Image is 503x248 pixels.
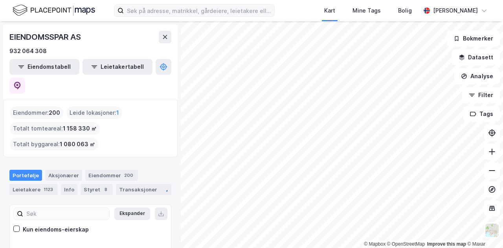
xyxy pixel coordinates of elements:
input: Søk på adresse, matrikkel, gårdeiere, leietakere eller personer [124,5,274,17]
div: 200 [123,171,135,179]
div: Info [61,184,77,195]
button: Analyse [454,68,500,84]
div: Aksjonærer [45,170,82,181]
div: Totalt byggareal : [10,138,98,151]
span: 200 [49,108,60,118]
div: Bolig [398,6,412,15]
div: 8 [102,186,110,193]
div: Mine Tags [352,6,381,15]
button: Ekspander [114,208,150,220]
div: Kun eiendoms-eierskap [23,225,89,234]
a: Mapbox [364,241,386,247]
div: Styret [81,184,113,195]
div: Leide lokasjoner : [66,107,122,119]
div: Kart [324,6,335,15]
div: Eiendommer [85,170,138,181]
img: logo.f888ab2527a4732fd821a326f86c7f29.svg [13,4,95,17]
button: Filter [462,87,500,103]
button: Tags [463,106,500,122]
a: Improve this map [427,241,466,247]
img: spinner.a6d8c91a73a9ac5275cf975e30b51cfb.svg [160,186,168,193]
button: Bokmerker [447,31,500,46]
div: Totalt tomteareal : [10,122,100,135]
span: 1 158 330 ㎡ [63,124,97,133]
button: Eiendomstabell [9,59,79,75]
span: 1 [116,108,119,118]
button: Datasett [452,50,500,65]
input: Søk [23,208,109,220]
div: Portefølje [9,170,42,181]
div: Leietakere [9,184,58,195]
div: Transaksjoner [116,184,171,195]
button: Leietakertabell [83,59,152,75]
div: [PERSON_NAME] [433,6,478,15]
a: OpenStreetMap [387,241,425,247]
div: 932 064 308 [9,46,47,56]
iframe: Chat Widget [464,210,503,248]
div: EIENDOMSSPAR AS [9,31,83,43]
div: 1123 [42,186,55,193]
div: Eiendommer : [10,107,63,119]
span: 1 080 063 ㎡ [60,140,95,149]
